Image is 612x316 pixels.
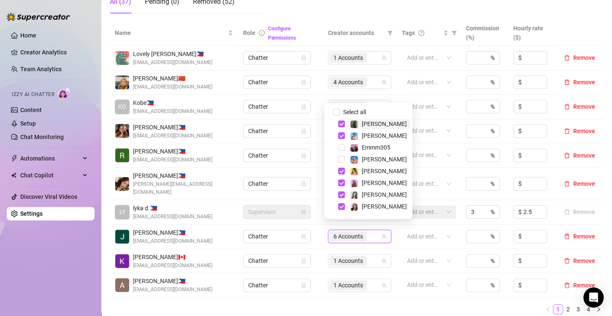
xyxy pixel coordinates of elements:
span: Remove [573,152,595,159]
a: Setup [20,120,36,127]
span: Select tree node [338,132,345,139]
span: lock [301,153,306,158]
span: delete [564,181,570,187]
span: KO [118,102,126,111]
a: Home [20,32,36,39]
a: Team Analytics [20,66,62,72]
span: LY [119,207,125,217]
span: Select tree node [338,144,345,151]
a: Configure Permissions [268,26,296,41]
span: [PERSON_NAME] [362,179,407,186]
span: [PERSON_NAME] [362,203,407,210]
span: Select tree node [338,168,345,174]
img: Riza Joy Barrera [115,148,129,162]
a: 2 [563,305,573,314]
span: lock [301,234,306,239]
span: Remove [573,103,595,110]
span: [PERSON_NAME] [362,132,407,139]
span: [EMAIL_ADDRESS][DOMAIN_NAME] [133,59,212,67]
span: [PERSON_NAME] 🇵🇭 [133,228,212,237]
span: Remove [573,257,595,264]
button: Remove [561,207,598,217]
li: 3 [573,304,583,314]
span: Select all [340,107,369,117]
span: filter [386,27,394,39]
span: 1 Accounts [333,102,363,111]
li: 1 [553,304,563,314]
span: 4 Accounts [333,78,363,87]
span: [PERSON_NAME] 🇨🇳 [133,74,212,83]
span: [PERSON_NAME] 🇵🇭 [133,276,212,286]
span: 4 Accounts [330,77,367,87]
span: Automations [20,152,80,165]
img: Angelica Cuyos [115,278,129,292]
span: lock [301,209,306,214]
span: 6 Accounts [330,231,367,241]
img: Yvanne Pingol [115,75,129,89]
span: 1 Accounts [330,256,367,266]
li: Next Page [593,304,604,314]
img: Emmm305 [350,144,358,152]
span: lock [301,55,306,60]
span: Chatter [248,279,306,292]
button: Remove [561,231,598,241]
a: 3 [574,305,583,314]
span: 1 Accounts [333,281,363,290]
span: lock [301,181,306,186]
span: delete [564,79,570,85]
span: Remove [573,79,595,86]
span: [EMAIL_ADDRESS][DOMAIN_NAME] [133,262,212,270]
th: Commission (%) [461,20,508,46]
button: Remove [561,126,598,136]
span: [PERSON_NAME][EMAIL_ADDRESS][DOMAIN_NAME] [133,180,233,196]
span: 1 Accounts [330,280,367,290]
span: delete [564,153,570,158]
img: Lovely Gablines [115,51,129,65]
span: thunderbolt [11,155,18,162]
img: Chat Copilot [11,172,16,178]
span: 1 Accounts [333,256,363,265]
a: Chat Monitoring [20,134,64,140]
span: Remove [573,180,595,187]
span: delete [564,104,570,110]
span: Chatter [248,51,306,64]
span: [EMAIL_ADDRESS][DOMAIN_NAME] [133,286,212,294]
li: Previous Page [543,304,553,314]
span: lock [301,258,306,263]
a: Content [20,107,42,113]
span: [EMAIL_ADDRESS][DOMAIN_NAME] [133,132,212,140]
span: [PERSON_NAME] [362,191,407,198]
button: Remove [561,77,598,87]
span: delete [564,233,570,239]
span: Select tree node [338,156,345,163]
span: [PERSON_NAME] [362,168,407,174]
span: team [382,55,387,60]
span: Chatter [248,76,306,88]
img: Vanessa [350,132,358,140]
a: Discover Viral Videos [20,193,77,200]
span: [PERSON_NAME] 🇵🇭 [133,147,212,156]
img: Ashley [350,156,358,163]
span: lyka d. 🇵🇭 [133,204,212,213]
span: left [545,307,550,312]
span: filter [387,30,393,35]
a: Settings [20,210,43,217]
span: delete [564,258,570,264]
span: 1 Accounts [330,53,367,63]
span: [EMAIL_ADDRESS][DOMAIN_NAME] [133,156,212,164]
img: Ari [350,179,358,187]
div: Open Intercom Messenger [583,287,604,308]
span: Supervisor [248,206,306,218]
span: [PERSON_NAME] [362,156,407,163]
span: lock [301,283,306,288]
span: Role [243,29,255,36]
span: 1 Accounts [330,102,367,112]
span: team [382,283,387,288]
span: 6 Accounts [333,232,363,241]
span: Chatter [248,100,306,113]
span: delete [564,128,570,134]
img: Aliyah Espiritu [115,124,129,138]
span: Chatter [248,177,306,190]
span: lock [301,80,306,85]
span: Select tree node [338,121,345,127]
